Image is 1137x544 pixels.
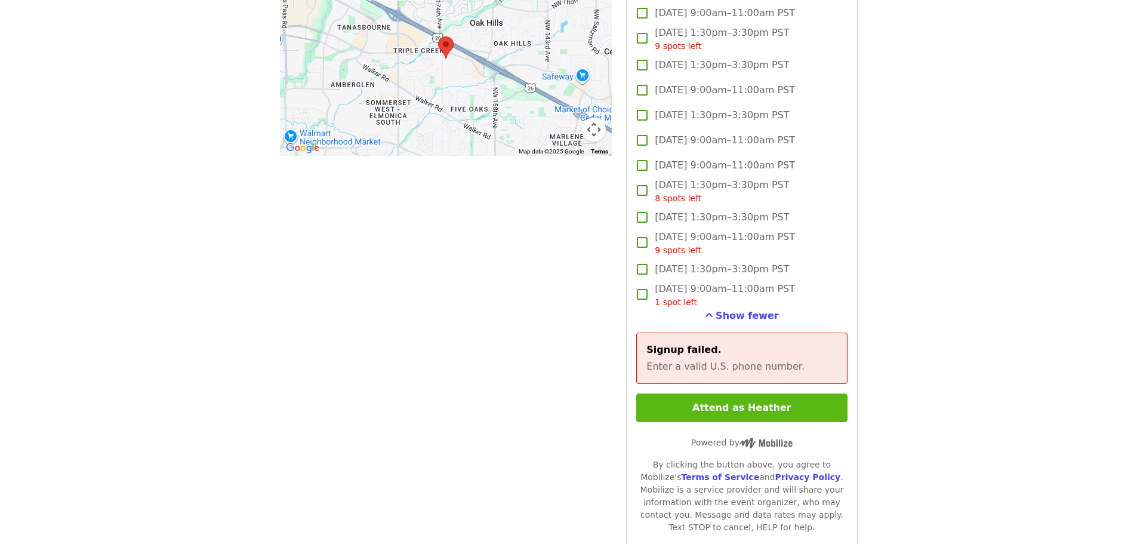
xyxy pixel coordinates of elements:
[655,83,795,97] span: [DATE] 9:00am–11:00am PST
[681,472,759,482] a: Terms of Service
[636,394,847,422] button: Attend as Heather
[655,58,789,72] span: [DATE] 1:30pm–3:30pm PST
[646,359,837,374] p: Enter a valid U.S. phone number.
[705,309,779,323] button: See more timeslots
[655,230,795,257] span: [DATE] 9:00am–11:00am PST
[655,6,795,20] span: [DATE] 9:00am–11:00am PST
[655,282,795,309] span: [DATE] 9:00am–11:00am PST
[655,108,789,122] span: [DATE] 1:30pm–3:30pm PST
[775,472,840,482] a: Privacy Policy
[636,459,847,534] div: By clicking the button above, you agree to Mobilize's and . Mobilize is a service provider and wi...
[655,245,701,255] span: 9 spots left
[591,148,608,155] a: Terms (opens in new tab)
[739,438,793,448] img: Powered by Mobilize
[655,26,789,53] span: [DATE] 1:30pm–3:30pm PST
[655,178,789,205] span: [DATE] 1:30pm–3:30pm PST
[655,210,789,225] span: [DATE] 1:30pm–3:30pm PST
[655,262,789,276] span: [DATE] 1:30pm–3:30pm PST
[655,193,701,203] span: 8 spots left
[519,148,584,155] span: Map data ©2025 Google
[716,310,779,321] span: Show fewer
[646,344,721,355] span: Signup failed.
[691,438,793,447] span: Powered by
[283,140,322,156] a: Open this area in Google Maps (opens a new window)
[655,133,795,147] span: [DATE] 9:00am–11:00am PST
[582,118,606,142] button: Map camera controls
[283,140,322,156] img: Google
[655,41,701,51] span: 9 spots left
[655,158,795,173] span: [DATE] 9:00am–11:00am PST
[655,297,697,307] span: 1 spot left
